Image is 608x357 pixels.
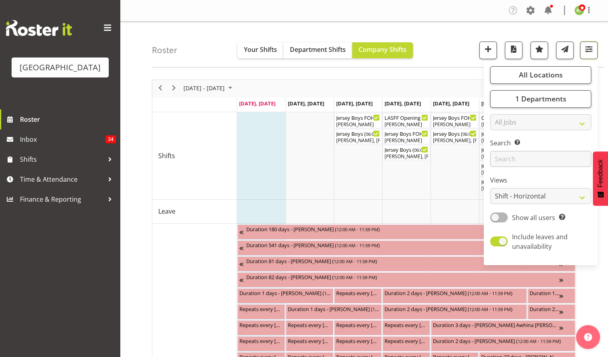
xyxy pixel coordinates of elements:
div: Unavailability"s event - Repeats every wednesday, thursday - Max Allan Begin From Thursday, Septe... [383,336,430,351]
div: Repeats every [DATE], [DATE], [DATE], [DATE] - [PERSON_NAME] ( ) [239,321,283,329]
div: Unavailability"s event - Duration 541 days - Thomas Bohanna Begin From Tuesday, July 8, 2025 at 1... [237,240,575,256]
span: 34 [106,135,116,143]
div: Shifts"s event - Jersey Boys FOHM shift Begin From Thursday, September 25, 2025 at 5:15:00 PM GMT... [383,129,430,144]
span: [DATE], [DATE] [433,100,469,107]
span: Time & Attendance [20,173,104,185]
div: Duration 18 days - [PERSON_NAME] ( ) [530,289,559,297]
button: Previous [155,83,166,93]
span: 06:00 PM - 10:10 PM [462,131,504,137]
label: Views [490,175,591,185]
input: Search [490,151,591,167]
div: Repeats every [DATE], [DATE], [DATE], [DATE], [DATE], [DATE], [DATE] - [PERSON_NAME] ( ) [385,321,428,329]
div: [PERSON_NAME] [336,121,380,128]
div: Repeats every [DATE], [DATE], [DATE], [DATE], [DATE], [DATE], [DATE] - [PERSON_NAME] ( ) [336,321,380,329]
h4: Roster [152,46,177,55]
img: Rosterit website logo [6,20,72,36]
span: Feedback [597,159,604,187]
td: Leave resource [152,200,237,224]
span: Company Shifts [359,45,407,54]
span: Inbox [20,133,106,145]
span: 12:00 AM - 11:59 PM [337,226,378,232]
span: 1 Departments [515,94,566,103]
div: Duration 541 days - [PERSON_NAME] ( ) [246,241,559,249]
span: 12:00 AM - 11:59 PM [324,290,366,296]
span: 12:00 AM - 11:59 PM [334,258,375,264]
div: Unavailability"s event - Repeats every wednesday, thursday - Max Allan Begin From Wednesday, Sept... [334,336,382,351]
button: Next [169,83,179,93]
span: 12:00 AM - 11:59 PM [518,338,559,344]
span: Shifts [20,153,104,165]
span: [DATE], [DATE] [239,100,275,107]
div: Jersey Boys FOHM shift ( ) [336,113,380,121]
div: Duration 2 days - [PERSON_NAME] ( ) [385,305,525,313]
div: Duration 81 days - [PERSON_NAME] ( ) [246,257,559,265]
div: [PERSON_NAME], [PERSON_NAME], [PERSON_NAME], [PERSON_NAME], [PERSON_NAME], [PERSON_NAME], [PERSON... [433,137,476,144]
div: [PERSON_NAME], [PERSON_NAME], [PERSON_NAME], [PERSON_NAME], [PERSON_NAME], [PERSON_NAME], [PERSON... [336,137,380,144]
div: Shifts"s event - Jersey Boys Begin From Saturday, September 27, 2025 at 6:00:00 PM GMT+12:00 Ends... [479,177,527,192]
span: 12:00 AM - 11:59 PM [469,290,511,296]
span: Include leaves and unavailability [512,232,568,251]
div: Unavailability"s event - Duration 2 days - Renée Hewitt Begin From Thursday, September 25, 2025 a... [383,304,527,319]
div: Shifts"s event - Chapel (Food Experience / Party) Cargo Shed Begin From Saturday, September 27, 2... [479,113,527,128]
div: Repeats every [DATE], [DATE] - [PERSON_NAME] ( ) [336,337,380,345]
div: Shifts"s event - Jersey Boys FOHM shift Begin From Saturday, September 27, 2025 at 5:15:00 PM GMT... [479,161,527,176]
div: Duration 2 days - [PERSON_NAME] ( ) [433,337,573,345]
span: [DATE], [DATE] [481,100,518,107]
div: Unavailability"s event - Duration 2 days - Elea Hargreaves Begin From Sunday, September 28, 2025 ... [528,304,575,319]
div: Unavailability"s event - Repeats every wednesday - Fiona Macnab Begin From Wednesday, September 2... [334,288,382,303]
button: 1 Departments [490,90,591,108]
span: All Locations [518,70,562,79]
div: Repeats every [DATE], [DATE] - [PERSON_NAME] ( ) [385,337,428,345]
div: Shifts"s event - Jersey Boys Begin From Thursday, September 25, 2025 at 6:00:00 PM GMT+12:00 Ends... [383,145,430,160]
img: help-xxl-2.png [584,333,592,341]
div: [PERSON_NAME] [385,121,428,128]
div: Duration 2 days - [PERSON_NAME] ( ) [530,305,559,313]
button: Send a list of all shifts for the selected filtered period to all rostered employees. [556,42,574,59]
div: Unavailability"s event - Duration 2 days - Amy Duncanson Begin From Friday, September 26, 2025 at... [431,336,575,351]
div: Shifts"s event - Jersey Boys Begin From Wednesday, September 24, 2025 at 6:00:00 PM GMT+12:00 End... [334,129,382,144]
span: [DATE], [DATE] [288,100,324,107]
span: Show all users [512,213,555,222]
div: Unavailability"s event - Duration 18 days - Renée Hewitt Begin From Sunday, September 28, 2025 at... [528,288,575,303]
div: Unavailability"s event - Duration 1 days - Hanna Peters Begin From Tuesday, September 23, 2025 at... [286,304,382,319]
button: All Locations [490,66,591,84]
button: Download a PDF of the roster according to the set date range. [505,42,522,59]
span: 12:00 AM - 11:59 PM [334,274,375,280]
div: [PERSON_NAME] [433,121,476,128]
span: 12:00 AM - 11:59 PM [373,306,414,312]
label: Search [490,138,591,148]
div: Unavailability"s event - Repeats every monday, tuesday, wednesday, thursday, friday, saturday, su... [237,336,285,351]
button: Feedback - Show survey [593,151,608,206]
div: Unavailability"s event - Repeats every monday, tuesday, wednesday, thursday, friday, saturday, su... [383,320,430,335]
div: Unavailability"s event - Duration 82 days - David Fourie Begin From Wednesday, August 20, 2025 at... [237,272,575,288]
div: Shifts"s event - Jersey Boys Begin From Friday, September 26, 2025 at 6:00:00 PM GMT+12:00 Ends A... [431,129,478,144]
div: Repeats every [DATE], [DATE], [DATE], [DATE], [DATE], [DATE], [DATE] - [PERSON_NAME] ( ) [288,337,331,345]
img: richard-freeman9074.jpg [574,6,584,15]
button: Department Shifts [283,42,352,58]
div: Unavailability"s event - Repeats every monday, tuesday, wednesday, thursday, friday, saturday, su... [334,320,382,335]
div: Duration 3 days - [PERSON_NAME] Awhina [PERSON_NAME] ( ) [433,321,559,329]
span: [DATE], [DATE] [336,100,373,107]
div: Shifts"s event - Jersey Boys FOHM shift Begin From Wednesday, September 24, 2025 at 5:15:00 PM GM... [334,113,382,128]
span: Finance & Reporting [20,193,104,205]
span: [DATE] - [DATE] [183,83,225,93]
div: [GEOGRAPHIC_DATA] [20,61,101,73]
div: Shifts"s event - LASFF Opening night (Film festival) Cargo Shed Begin From Thursday, September 25... [383,113,430,128]
button: Filter Shifts [580,42,598,59]
div: Unavailability"s event - Repeats every monday, tuesday, saturday, sunday - Dion Stewart Begin Fro... [237,320,285,335]
div: Jersey Boys FOHM shift ( ) [385,129,428,137]
td: Shifts resource [152,112,237,200]
button: Company Shifts [352,42,413,58]
span: Leave [158,206,175,216]
div: Jersey Boys FOHM shift ( ) [433,113,476,121]
div: Unavailability"s event - Repeats every monday, tuesday, saturday, sunday - Dion Stewart Begin Fro... [286,320,333,335]
div: [PERSON_NAME], [PERSON_NAME], [PERSON_NAME], [PERSON_NAME], [PERSON_NAME], [PERSON_NAME], [PERSON... [385,153,428,160]
div: Unavailability"s event - Duration 1 days - Amy Duncanson Begin From Monday, September 22, 2025 at... [237,288,333,303]
div: Unavailability"s event - Repeats every monday, tuesday, wednesday, thursday, friday, saturday, su... [286,336,333,351]
span: 12:00 AM - 11:59 PM [469,306,511,312]
div: Repeats every [DATE], [DATE], [DATE], [DATE], [DATE], [DATE], [DATE] - [PERSON_NAME] ( ) [239,337,283,345]
div: Duration 1 days - [PERSON_NAME] ( ) [239,289,331,297]
div: [PERSON_NAME] [385,137,428,144]
div: LASFF Opening night (Film festival) Cargo Shed ( ) [385,113,428,121]
div: Unavailability"s event - Duration 81 days - Grace Cavell Begin From Thursday, July 17, 2025 at 12... [237,256,575,272]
